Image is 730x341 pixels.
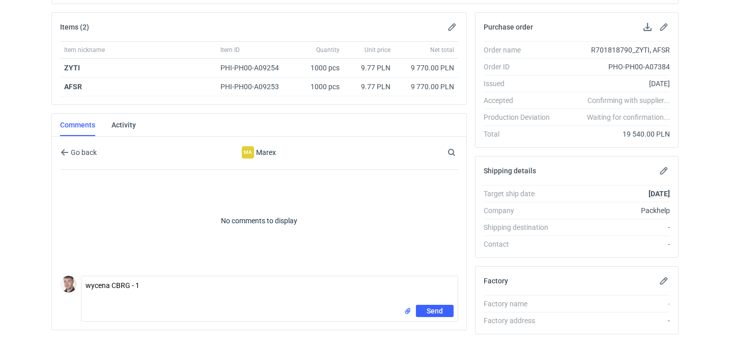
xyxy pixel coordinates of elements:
[60,114,95,136] a: Comments
[64,83,82,91] a: AFSR
[641,21,654,33] button: Download PO
[484,129,558,139] div: Total
[430,46,454,54] span: Net total
[484,167,536,175] h2: Shipping details
[484,23,533,31] h2: Purchase order
[658,21,670,33] button: Edit purchase order
[64,46,105,54] span: Item nickname
[484,316,558,326] div: Factory address
[484,95,558,106] div: Accepted
[558,316,670,326] div: -
[427,307,443,314] span: Send
[60,146,97,159] button: Go back
[558,299,670,309] div: -
[293,77,344,96] div: 1000 pcs
[558,222,670,232] div: -
[242,146,254,159] figcaption: Ma
[220,63,289,73] div: PHI-PH00-A09254
[484,205,558,216] div: Company
[445,146,478,159] input: Search
[587,112,670,122] em: Waiting for confirmation...
[60,276,77,293] img: Maciej Sikora
[484,45,558,55] div: Order name
[484,239,558,249] div: Contact
[220,46,240,54] span: Item ID
[364,46,390,54] span: Unit price
[446,21,458,33] button: Edit items
[316,46,340,54] span: Quantity
[399,63,454,73] div: 9 770.00 PLN
[484,189,558,199] div: Target ship date
[558,205,670,216] div: Packhelp
[348,63,390,73] div: 9.77 PLN
[60,170,458,272] p: No comments to display
[64,64,80,72] a: ZYTI
[242,146,254,159] div: Marex
[484,62,558,72] div: Order ID
[111,114,136,136] a: Activity
[348,82,390,92] div: 9.77 PLN
[658,275,670,287] button: Edit factory details
[293,59,344,77] div: 1000 pcs
[60,23,89,31] h2: Items (2)
[558,78,670,89] div: [DATE]
[416,305,454,317] button: Send
[484,299,558,309] div: Factory name
[558,129,670,139] div: 19 540.00 PLN
[484,78,558,89] div: Issued
[558,45,670,55] div: R701818790_ZYTI, AFSR
[484,222,558,232] div: Shipping destination
[658,165,670,177] button: Edit shipping details
[558,62,670,72] div: PHO-PH00-A07384
[220,82,289,92] div: PHI-PH00-A09253
[399,82,454,92] div: 9 770.00 PLN
[649,190,670,198] strong: [DATE]
[484,112,558,122] div: Production Deviation
[484,277,508,285] h2: Factory
[81,276,458,305] textarea: wycena CBRG - 1
[558,239,670,249] div: -
[587,96,670,104] em: Confirming with supplier...
[69,149,97,156] span: Go back
[176,146,343,159] div: Marex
